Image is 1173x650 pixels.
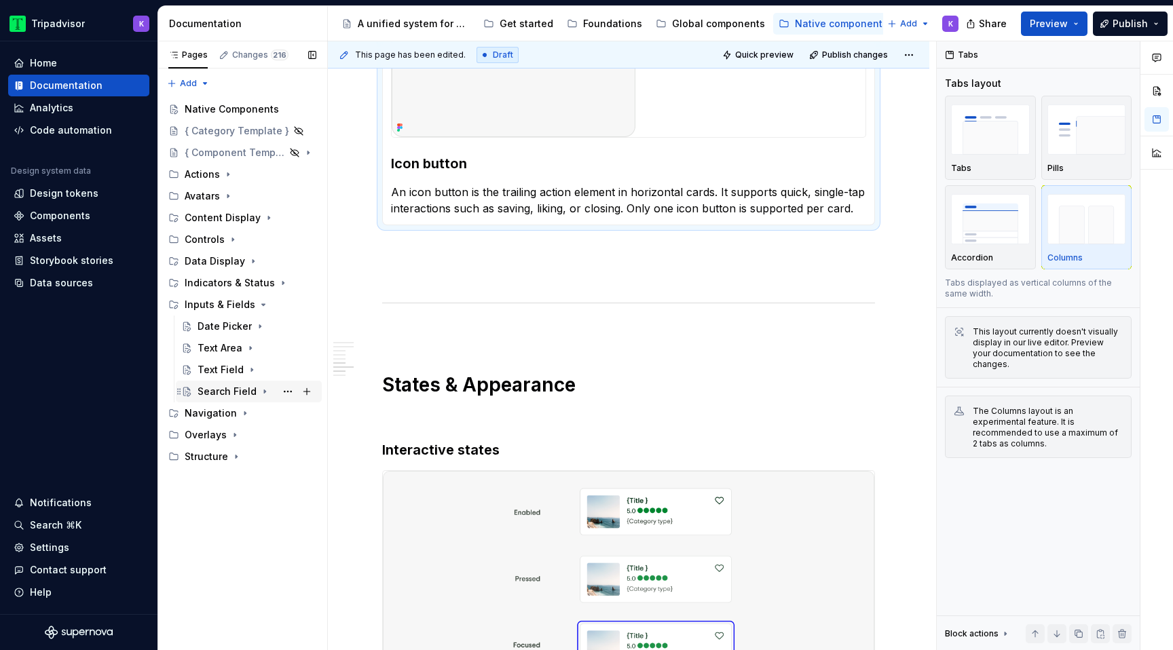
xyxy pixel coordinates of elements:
a: Assets [8,227,149,249]
div: Changes [232,50,288,60]
span: Quick preview [735,50,794,60]
button: Help [8,581,149,603]
div: This layout currently doesn't visually display in our live editor. Preview your documentation to ... [973,326,1123,370]
button: placeholderAccordion [945,185,1036,269]
div: { Component Template } [185,146,285,159]
div: Documentation [30,79,103,92]
div: Structure [185,450,228,463]
a: Design tokens [8,183,149,204]
a: Data sources [8,272,149,294]
div: Search ⌘K [30,518,81,532]
a: Global components [650,13,770,35]
a: A unified system for every journey. [336,13,475,35]
div: Indicators & Status [185,276,275,290]
div: Overlays [163,424,322,446]
div: Contact support [30,563,107,577]
a: Get started [478,13,559,35]
span: Preview [1030,17,1068,31]
img: placeholder [951,104,1030,154]
div: Content Display [185,211,261,225]
div: Text Area [198,341,242,355]
div: Tabs layout [945,77,1001,90]
div: Overlays [185,428,227,442]
div: { Category Template } [185,124,289,138]
a: Foundations [561,13,648,35]
div: The Columns layout is an experimental feature. It is recommended to use a maximum of 2 tabs as co... [973,406,1123,449]
div: Avatars [163,185,322,207]
div: Home [30,56,57,70]
a: Text Field [176,359,322,381]
div: Navigation [185,406,237,420]
div: Design tokens [30,187,98,200]
div: Avatars [185,189,220,203]
button: placeholderTabs [945,96,1036,180]
p: Accordion [951,252,993,263]
span: Publish changes [822,50,888,60]
a: Documentation [8,75,149,96]
span: Add [900,18,917,29]
div: Storybook stories [30,254,113,267]
div: Date Picker [198,320,252,333]
a: Supernova Logo [45,626,113,639]
button: placeholderColumns [1041,185,1132,269]
a: Settings [8,537,149,558]
div: Global components [672,17,765,31]
div: Native Components [185,102,279,116]
img: placeholder [1047,194,1126,244]
div: Design system data [11,166,91,176]
a: Text Area [176,337,322,359]
div: Inputs & Fields [185,298,255,311]
button: Add [163,74,214,93]
img: placeholder [951,194,1030,244]
a: Home [8,52,149,74]
p: Columns [1047,252,1083,263]
div: Block actions [945,624,1011,643]
div: Page tree [336,10,880,37]
button: Add [883,14,934,33]
button: Share [959,12,1016,36]
a: Analytics [8,97,149,119]
div: Notifications [30,496,92,510]
h1: States & Appearance [382,372,875,397]
div: Tripadvisor [31,17,85,31]
img: 0ed0e8b8-9446-497d-bad0-376821b19aa5.png [10,16,26,32]
div: Page tree [163,98,322,467]
div: Native components [795,17,888,31]
a: Native Components [163,98,322,120]
div: Inputs & Fields [163,294,322,316]
p: An icon button is the trailing action element in horizontal cards. It supports quick, single-tap ... [391,184,866,216]
div: Pages [168,50,208,60]
span: Share [979,17,1007,31]
div: Data Display [185,254,245,268]
button: TripadvisorK [3,9,155,38]
div: Documentation [169,17,322,31]
div: Analytics [30,101,73,115]
a: Storybook stories [8,250,149,271]
div: Get started [500,17,553,31]
a: { Component Template } [163,142,322,164]
button: placeholderPills [1041,96,1132,180]
button: Publish [1093,12,1168,36]
button: Notifications [8,492,149,514]
div: A unified system for every journey. [358,17,470,31]
div: Settings [30,541,69,554]
div: Indicators & Status [163,272,322,294]
p: Tabs displayed as vertical columns of the same width. [945,278,1132,299]
div: Components [30,209,90,223]
button: Publish changes [805,45,894,64]
div: Foundations [583,17,642,31]
div: Controls [185,233,225,246]
a: Native components [773,13,893,35]
a: Search Field [176,381,322,402]
div: K [948,18,953,29]
div: Text Field [198,363,244,377]
div: Data Display [163,250,322,272]
div: Assets [30,231,62,245]
a: Components [8,205,149,227]
span: Add [180,78,197,89]
h3: Icon button [391,154,866,173]
a: Date Picker [176,316,322,337]
div: Structure [163,446,322,467]
div: Code automation [30,123,112,137]
div: Actions [163,164,322,185]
